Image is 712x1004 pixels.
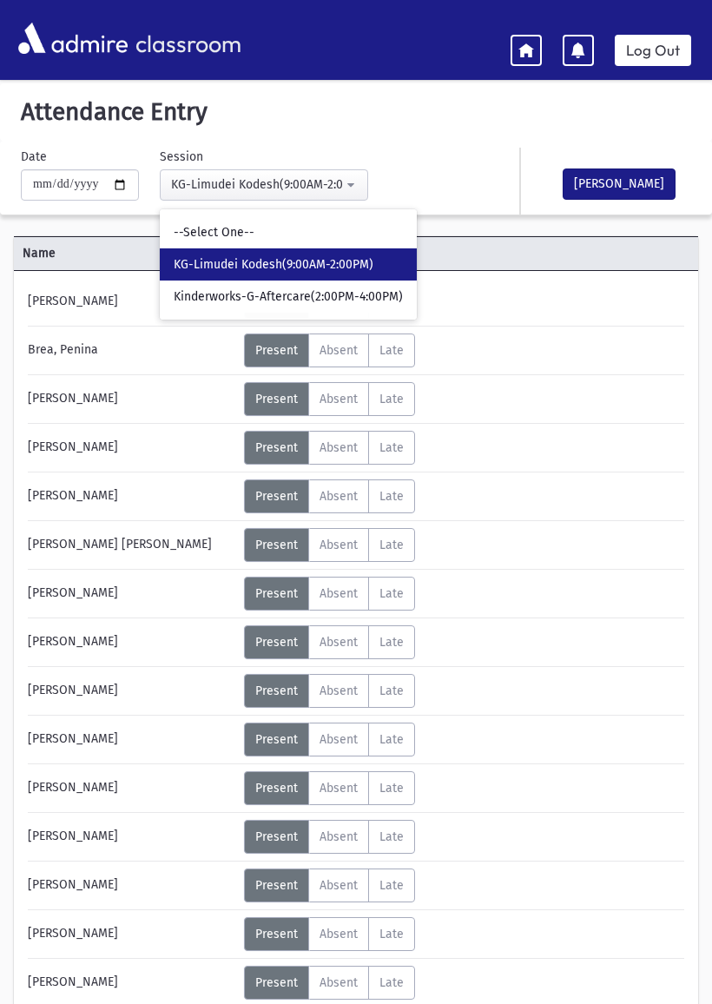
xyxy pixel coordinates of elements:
span: Present [255,829,298,844]
label: Date [21,148,47,166]
div: [PERSON_NAME] [19,869,244,902]
span: Absent [320,343,358,358]
div: [PERSON_NAME] [19,917,244,951]
div: KG-Limudei Kodesh(9:00AM-2:00PM) [171,175,343,194]
div: [PERSON_NAME] [19,820,244,854]
div: AttTypes [244,431,415,465]
span: Late [379,878,404,893]
span: Absent [320,635,358,650]
span: Absent [320,489,358,504]
img: AdmirePro [14,18,132,58]
span: classroom [132,16,241,62]
span: Present [255,684,298,698]
span: Absent [320,684,358,698]
span: Absent [320,538,358,552]
div: [PERSON_NAME] [19,382,244,416]
div: [PERSON_NAME] [19,966,244,1000]
button: [PERSON_NAME] [563,168,676,200]
div: [PERSON_NAME] [19,479,244,513]
span: Late [379,586,404,601]
span: Late [379,684,404,698]
a: Log Out [615,35,691,66]
div: AttTypes [244,771,415,805]
span: Attendance [242,244,642,262]
div: [PERSON_NAME] [19,577,244,611]
div: AttTypes [244,869,415,902]
span: Absent [320,781,358,796]
span: Kinderworks-G-Aftercare(2:00PM-4:00PM) [174,288,403,306]
span: Present [255,392,298,406]
span: Absent [320,878,358,893]
span: Late [379,538,404,552]
span: Absent [320,927,358,941]
span: Absent [320,392,358,406]
div: Brea, Penina [19,334,244,367]
div: [PERSON_NAME] [19,723,244,756]
span: --Select One-- [174,224,254,241]
div: AttTypes [244,479,415,513]
span: Late [379,392,404,406]
div: AttTypes [244,382,415,416]
label: Session [160,148,203,166]
span: Late [379,781,404,796]
div: AttTypes [244,528,415,562]
span: Absent [320,732,358,747]
div: [PERSON_NAME] [19,625,244,659]
span: Present [255,927,298,941]
span: Present [255,538,298,552]
div: AttTypes [244,917,415,951]
div: AttTypes [244,674,415,708]
span: Late [379,440,404,455]
div: AttTypes [244,820,415,854]
span: Late [379,927,404,941]
span: Name [14,244,242,262]
span: Late [379,829,404,844]
div: AttTypes [244,723,415,756]
span: KG-Limudei Kodesh(9:00AM-2:00PM) [174,256,373,274]
div: AttTypes [244,625,415,659]
div: [PERSON_NAME] [19,674,244,708]
button: KG-Limudei Kodesh(9:00AM-2:00PM) [160,169,368,201]
div: [PERSON_NAME] [PERSON_NAME] [19,528,244,562]
span: Late [379,732,404,747]
span: Late [379,489,404,504]
span: Absent [320,586,358,601]
span: Present [255,635,298,650]
span: Late [379,635,404,650]
h5: Attendance Entry [14,97,698,127]
span: Late [379,343,404,358]
span: Present [255,586,298,601]
span: Present [255,732,298,747]
span: Present [255,440,298,455]
span: Present [255,878,298,893]
div: [PERSON_NAME] [19,771,244,805]
span: Present [255,781,298,796]
span: Present [255,343,298,358]
div: [PERSON_NAME] [19,431,244,465]
span: Absent [320,440,358,455]
div: AttTypes [244,577,415,611]
span: Present [255,489,298,504]
div: [PERSON_NAME] [19,285,244,319]
span: Absent [320,829,358,844]
div: AttTypes [244,334,415,367]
